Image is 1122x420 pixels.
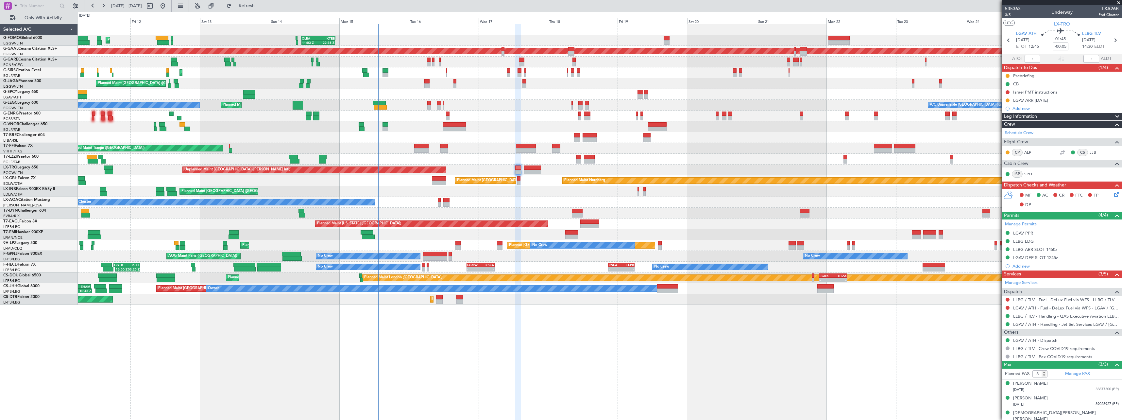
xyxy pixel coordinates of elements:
[548,18,618,24] div: Thu 18
[1013,387,1024,392] span: [DATE]
[3,176,36,180] a: LX-GBHFalcon 7X
[3,246,22,251] a: LFMD/CEQ
[3,209,18,213] span: T7-DYN
[1094,44,1105,50] span: ELDT
[114,263,127,267] div: UGTB
[687,18,757,24] div: Sat 20
[3,73,20,78] a: EGLF/FAB
[3,252,17,256] span: F-GPNJ
[1004,64,1037,72] span: Dispatch To-Dos
[3,90,17,94] span: G-SPCY
[3,106,23,111] a: EGGW/LTN
[1013,354,1092,359] a: LLBG / TLV - Pax COVID19 requirements
[3,52,23,57] a: EGGW/LTN
[966,18,1035,24] div: Wed 24
[481,267,494,271] div: -
[1013,81,1019,87] div: CB
[3,47,18,51] span: G-GAAL
[3,192,23,197] a: EDLW/DTM
[1013,346,1095,351] a: LLBG / TLV - Crew COVID19 requirements
[3,181,23,186] a: EDLW/DTM
[826,18,896,24] div: Mon 22
[3,138,18,143] a: LTBA/ISL
[77,289,91,293] div: 10:45 Z
[184,165,290,175] div: Unplanned Maint [GEOGRAPHIC_DATA] ([PERSON_NAME] Intl)
[3,295,40,299] a: CS-DTRFalcon 2000
[233,4,261,8] span: Refresh
[3,166,17,169] span: LX-TRO
[3,224,20,229] a: LFPB/LBG
[1005,5,1021,12] span: 535363
[108,35,211,45] div: Planned Maint [GEOGRAPHIC_DATA] ([GEOGRAPHIC_DATA])
[3,160,20,165] a: EGLF/FAB
[467,267,481,271] div: -
[3,47,57,51] a: G-GAALCessna Citation XLS+
[1098,64,1108,71] span: (1/4)
[3,203,42,208] a: [PERSON_NAME]/QSA
[1013,247,1057,252] div: LLBG ARR SLOT 1450z
[1013,305,1119,311] a: LGAV / ATH - Fuel - DeLux Fuel via WFS - LGAV / [GEOGRAPHIC_DATA]
[223,1,263,11] button: Refresh
[1012,149,1023,156] div: CP
[116,267,127,271] div: 18:50 Z
[3,122,47,126] a: G-VNORChallenger 650
[1013,402,1024,407] span: [DATE]
[1016,31,1037,37] span: LGAV ATH
[17,16,69,20] span: Only With Activity
[1004,182,1066,189] span: Dispatch Checks and Weather
[3,79,18,83] span: G-JAGA
[1013,297,1114,303] a: LLBG / TLV - Fuel - DeLux Fuel via WFS - LLBG / TLV
[1012,263,1119,269] div: Add new
[1004,113,1037,120] span: Leg Information
[3,214,20,219] a: EVRA/RIX
[1051,9,1073,16] div: Underway
[168,251,237,261] div: AOG Maint Paris ([GEOGRAPHIC_DATA])
[1025,192,1031,199] span: MF
[805,251,820,261] div: No Crew
[1075,192,1083,199] span: FFC
[3,68,16,72] span: G-SIRS
[509,240,602,250] div: Planned [GEOGRAPHIC_DATA] ([GEOGRAPHIC_DATA])
[3,263,36,267] a: F-HECDFalcon 7X
[3,68,41,72] a: G-SIRSCitation Excel
[3,230,43,234] a: T7-EMIHawker 900XP
[3,36,42,40] a: G-FOMOGlobal 6000
[621,267,634,271] div: -
[609,267,621,271] div: -
[1004,121,1015,128] span: Crew
[896,18,966,24] div: Tue 23
[1059,192,1064,199] span: CR
[3,144,15,148] span: T7-FFI
[1024,149,1039,155] a: ALF
[228,273,331,283] div: Planned Maint [GEOGRAPHIC_DATA] ([GEOGRAPHIC_DATA])
[3,241,16,245] span: 9H-LPZ
[3,58,57,61] a: G-GARECessna Citation XLS+
[3,112,19,115] span: G-ENRG
[3,149,23,154] a: VHHH/HKG
[1082,37,1096,44] span: [DATE]
[1013,322,1119,327] a: LGAV / ATH - Handling - Jet Set Services LGAV / [GEOGRAPHIC_DATA]
[318,251,333,261] div: No Crew
[3,133,17,137] span: T7-BRE
[1077,149,1088,156] div: CS
[1016,37,1029,44] span: [DATE]
[3,230,16,234] span: T7-EMI
[1013,380,1048,387] div: [PERSON_NAME]
[318,262,333,272] div: No Crew
[1101,56,1112,62] span: ALDT
[1042,192,1048,199] span: AC
[3,273,41,277] a: CS-DOUGlobal 6500
[654,262,669,272] div: No Crew
[3,101,38,105] a: G-LEGCLegacy 600
[208,284,219,293] div: Owner
[3,41,23,46] a: EGGW/LTN
[609,263,621,267] div: KSEA
[3,62,23,67] a: EGNR/CEG
[1004,288,1022,296] span: Dispatch
[564,176,605,185] div: Planned Maint Nurnberg
[61,18,130,24] div: Thu 11
[1096,401,1119,407] span: 39025927 (PP)
[68,143,144,153] div: Planned Maint Tianjin ([GEOGRAPHIC_DATA])
[1025,202,1031,208] span: DP
[302,41,318,44] div: 11:03 Z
